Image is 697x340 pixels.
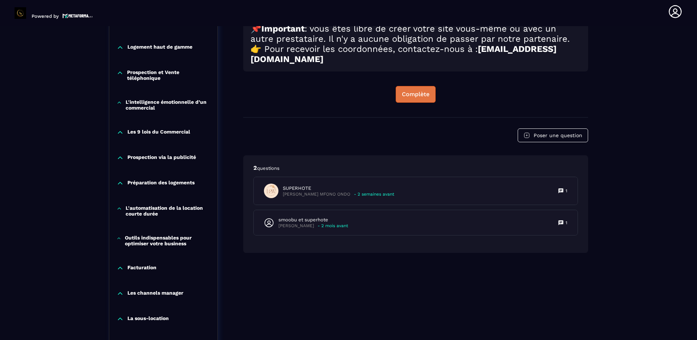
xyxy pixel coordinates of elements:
[396,86,436,103] button: Complète
[127,180,195,187] p: Préparation des logements
[354,192,394,197] p: - 2 semaines avant
[62,13,93,19] img: logo
[127,265,156,272] p: Facturation
[127,129,190,136] p: Les 9 lois du Commercial
[127,69,210,81] p: Prospection et Vente téléphonique
[318,223,348,229] p: - 2 mois avant
[283,185,394,192] p: SUPERHOTE
[250,44,557,64] strong: [EMAIL_ADDRESS][DOMAIN_NAME]
[253,164,578,172] p: 2
[402,91,429,98] div: Complète
[32,13,59,19] p: Powered by
[261,24,305,34] strong: Important
[126,205,210,217] p: L'automatisation de la location courte durée
[257,165,280,171] span: questions
[250,24,581,44] h2: 📌 : vous êtes libre de créer votre site vous-même ou avec un autre prestataire. Il n'y a aucune o...
[250,44,581,64] h2: 👉 Pour recevoir les coordonnées, contactez-nous à :
[278,217,348,223] p: smoobu et superhote
[127,44,192,51] p: Logement haut de gamme
[126,99,210,111] p: L'intelligence émotionnelle d’un commercial
[283,192,350,197] p: [PERSON_NAME] MFONO ONDO
[127,315,169,323] p: La sous-location
[127,154,196,161] p: Prospection via la publicité
[127,290,183,297] p: Les channels manager
[15,7,26,19] img: logo-branding
[518,128,588,142] button: Poser une question
[566,188,567,194] p: 1
[278,223,314,229] p: [PERSON_NAME]
[566,220,567,226] p: 1
[125,235,210,246] p: Outils indispensables pour optimiser votre business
